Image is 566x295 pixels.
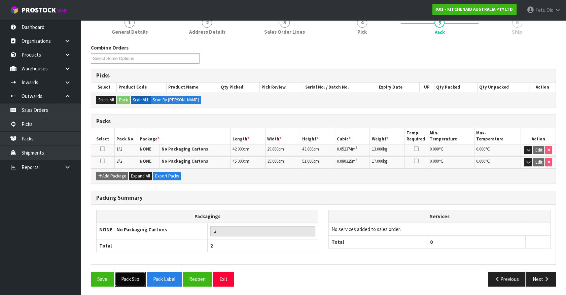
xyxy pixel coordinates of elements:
[372,146,383,152] span: 13.000
[267,158,278,164] span: 35.000
[162,158,208,164] strong: No Packaging Cartons
[91,44,129,51] label: Combine Orders
[96,72,551,79] h3: Picks
[533,146,544,154] button: Edit
[265,144,300,156] td: cm
[117,83,167,92] th: Product Code
[302,158,313,164] span: 51.000
[265,128,300,144] th: Width
[370,144,405,156] td: kg
[147,272,182,286] button: Pack Label
[267,146,278,152] span: 29.000
[474,156,521,168] td: ℃
[300,144,335,156] td: cm
[232,158,243,164] span: 45.000
[335,156,370,168] td: m
[377,83,420,92] th: Expiry Date
[213,272,234,286] button: Exit
[420,83,434,92] th: UP
[302,146,313,152] span: 43.000
[10,6,19,14] img: cube-alt.png
[474,128,521,144] th: Max. Temperature
[430,158,439,164] span: 0.000
[280,18,290,28] span: 3
[436,6,513,12] strong: K01 - KITCHENAID AUSTRALIA PTY LTD
[129,172,152,180] button: Expand All
[99,226,167,233] strong: NONE - No Packaging Cartons
[337,158,352,164] span: 0.080325
[131,173,150,179] span: Expand All
[125,18,135,28] span: 1
[131,96,151,104] label: Scan ALL
[138,128,231,144] th: Package
[96,96,116,104] button: Select All
[202,18,212,28] span: 2
[140,146,151,152] strong: NONE
[91,39,556,291] span: Pack
[151,96,201,104] label: Scan By [PERSON_NAME]
[430,239,433,245] span: 0
[231,156,266,168] td: cm
[329,210,550,223] th: Services
[428,144,474,156] td: ℃
[231,128,266,144] th: Length
[476,158,485,164] span: 0.000
[434,29,445,36] span: Pack
[166,83,219,92] th: Product Name
[22,6,56,14] span: ProStock
[189,28,225,35] span: Address Details
[91,128,114,144] th: Select
[521,128,556,144] th: Action
[372,158,383,164] span: 17.000
[300,128,335,144] th: Height
[357,28,367,35] span: Pick
[96,118,551,125] h3: Packs
[329,223,550,235] td: No services added to sales order.
[300,156,335,168] td: cm
[232,146,243,152] span: 42.000
[356,145,357,150] sup: 3
[153,172,181,180] button: Export Packs
[430,146,439,152] span: 0.000
[115,272,146,286] button: Pack Slip
[231,144,266,156] td: cm
[474,144,521,156] td: ℃
[91,272,114,286] button: Save
[512,28,522,35] span: Ship
[91,83,117,92] th: Select
[112,28,148,35] span: General Details
[219,83,259,92] th: Qty Picked
[303,83,377,92] th: Serial No. / Batch No.
[116,158,122,164] span: 2/2
[535,7,545,13] span: Fetu
[329,236,427,249] th: Total
[428,156,474,168] td: ℃
[335,128,370,144] th: Cubic
[488,272,526,286] button: Previous
[335,144,370,156] td: m
[183,272,212,286] button: Reopen
[97,239,208,252] th: Total
[476,146,485,152] span: 0.000
[264,28,305,35] span: Sales Order Lines
[370,156,405,168] td: kg
[356,158,357,162] sup: 3
[529,83,556,92] th: Action
[434,83,477,92] th: Qty Packed
[526,272,556,286] button: Next
[432,4,517,15] a: K01 - KITCHENAID AUSTRALIA PTY LTD
[428,128,474,144] th: Min. Temperature
[210,242,213,249] span: 2
[260,83,303,92] th: Pick Review
[337,146,352,152] span: 0.052374
[357,18,367,28] span: 4
[96,195,551,201] h3: Packing Summary
[533,158,544,166] button: Edit
[140,158,151,164] strong: NONE
[265,156,300,168] td: cm
[97,210,318,223] th: Packagings
[114,128,138,144] th: Pack No.
[546,7,554,13] span: Olo
[117,96,130,104] button: Pack
[370,128,405,144] th: Weight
